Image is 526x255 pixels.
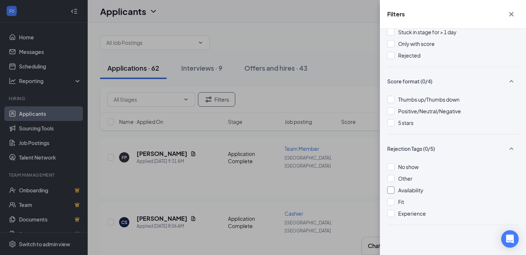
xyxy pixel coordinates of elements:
span: Rejection Tags (0/5) [387,145,435,152]
span: Only with score [398,40,435,47]
div: Open Intercom Messenger [501,230,519,248]
svg: SmallChevronUp [507,144,516,153]
span: Rejected [398,52,420,59]
span: 5 stars [398,119,413,126]
span: Thumbs up/Thumbs down [398,96,460,103]
span: Positive/Neutral/Negative [398,108,461,114]
svg: Cross [507,10,516,19]
svg: SmallChevronUp [507,77,516,86]
button: SmallChevronUp [504,142,519,156]
span: Stuck in stage for > 1 day [398,29,457,35]
span: Fit [398,199,404,205]
span: Availability [398,187,423,193]
button: Cross [504,7,519,21]
button: SmallChevronUp [504,74,519,88]
h5: Filters [387,10,405,18]
span: Other [398,175,412,182]
span: Score format (0/4) [387,78,432,85]
span: No show [398,164,419,170]
span: Experience [398,210,426,217]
